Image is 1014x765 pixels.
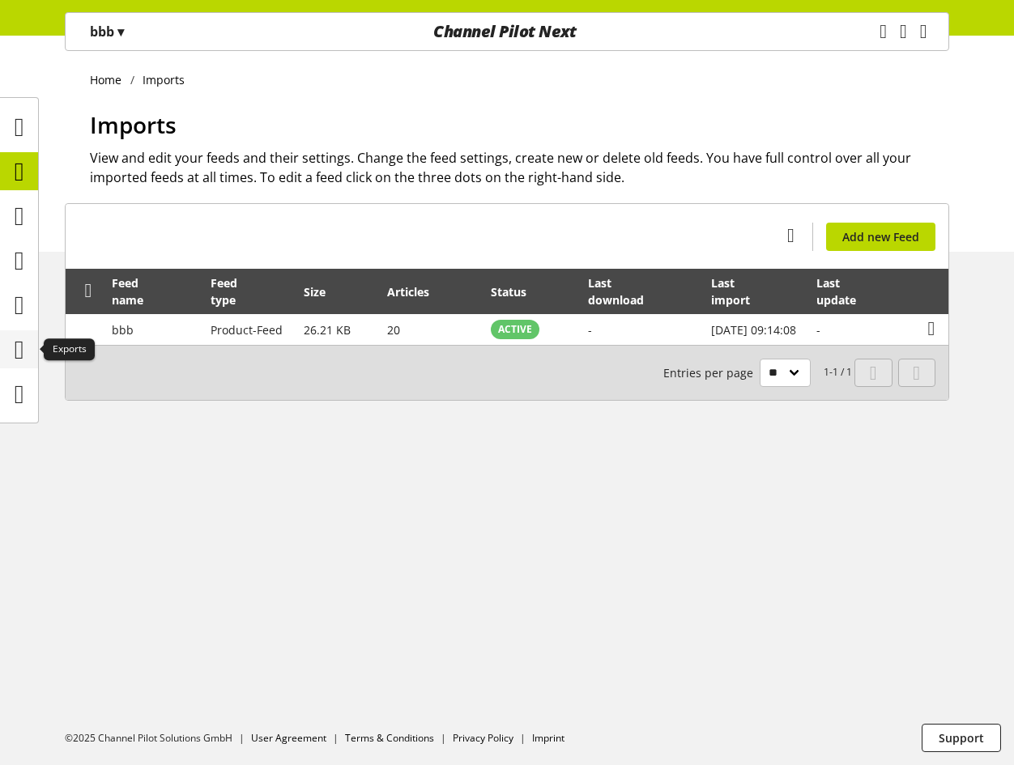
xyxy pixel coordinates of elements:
span: Product-Feed [211,322,283,338]
nav: main navigation [65,12,949,51]
span: Support [939,729,984,746]
span: [DATE] 09:14:08 [711,322,796,338]
span: ACTIVE [498,322,532,337]
span: - [816,322,820,338]
div: Last import [711,274,777,308]
span: ▾ [117,23,124,40]
a: User Agreement [251,731,326,745]
div: Unlock to reorder rows [75,282,97,301]
span: 20 [387,322,400,338]
span: 26.21 KB [304,322,351,338]
div: Articles [387,283,445,300]
span: - [588,322,592,338]
span: Unlock to reorder rows [80,282,97,299]
div: Feed type [211,274,266,308]
a: Imprint [532,731,565,745]
button: Support [922,724,1001,752]
div: Size [304,283,342,300]
a: Home [90,71,130,88]
a: Terms & Conditions [345,731,434,745]
li: ©2025 Channel Pilot Solutions GmbH [65,731,251,746]
div: Feed name [112,274,172,308]
p: bbb [90,22,124,41]
div: Last update [816,274,883,308]
div: Exports [44,338,95,361]
small: 1-1 / 1 [663,359,852,387]
a: Privacy Policy [453,731,513,745]
h2: View and edit your feeds and their settings. Change the feed settings, create new or delete old f... [90,148,949,187]
span: bbb [112,322,134,338]
span: Add new Feed [842,228,919,245]
span: Imports [90,109,177,140]
div: Last download [588,274,670,308]
a: Add new Feed [826,223,935,251]
div: Status [491,283,543,300]
span: Entries per page [663,364,760,381]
